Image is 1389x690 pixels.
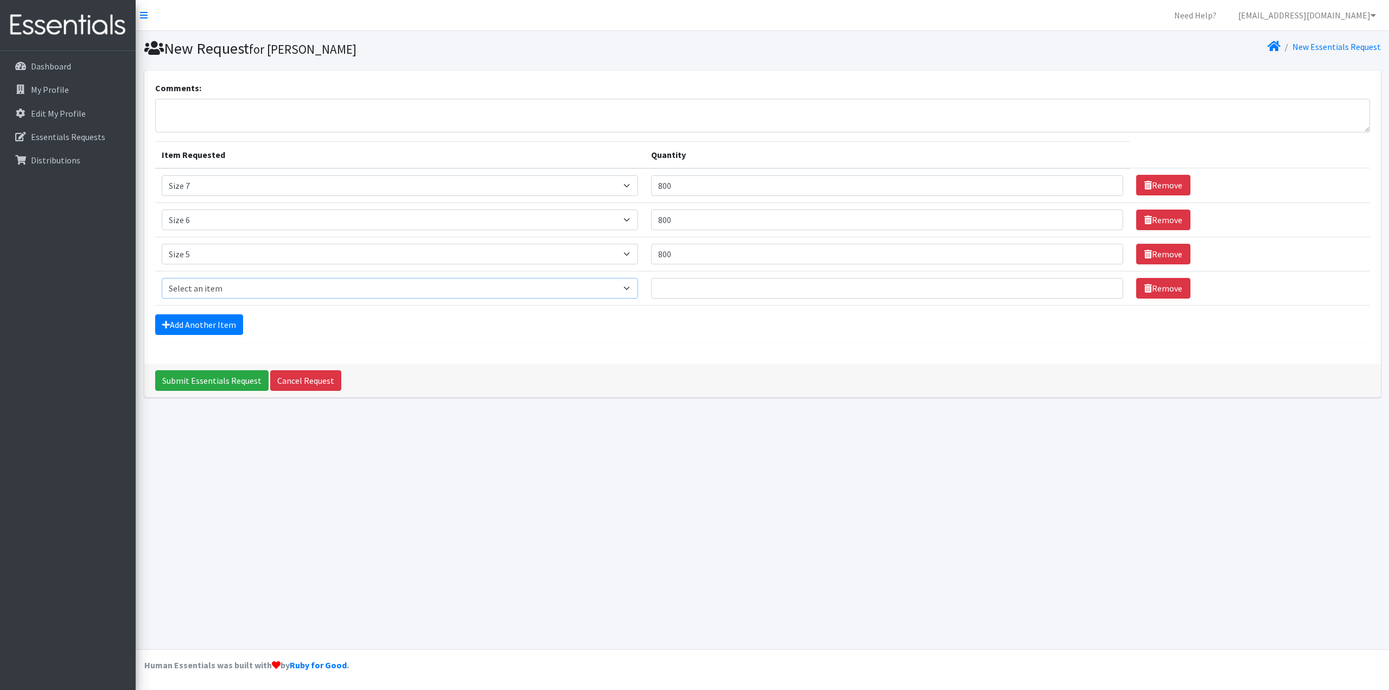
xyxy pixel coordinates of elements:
[144,39,759,58] h1: New Request
[155,81,201,94] label: Comments:
[31,131,105,142] p: Essentials Requests
[144,660,349,670] strong: Human Essentials was built with by .
[155,141,645,168] th: Item Requested
[4,55,131,77] a: Dashboard
[1136,244,1190,264] a: Remove
[290,660,347,670] a: Ruby for Good
[1165,4,1225,26] a: Need Help?
[270,370,341,391] a: Cancel Request
[31,155,80,166] p: Distributions
[645,141,1130,168] th: Quantity
[1136,175,1190,195] a: Remove
[1136,210,1190,230] a: Remove
[155,314,243,335] a: Add Another Item
[1292,41,1381,52] a: New Essentials Request
[4,103,131,124] a: Edit My Profile
[31,84,69,95] p: My Profile
[155,370,269,391] input: Submit Essentials Request
[4,7,131,43] img: HumanEssentials
[4,79,131,100] a: My Profile
[31,108,86,119] p: Edit My Profile
[1229,4,1385,26] a: [EMAIL_ADDRESS][DOMAIN_NAME]
[249,41,356,57] small: for [PERSON_NAME]
[31,61,71,72] p: Dashboard
[4,149,131,171] a: Distributions
[1136,278,1190,299] a: Remove
[4,126,131,148] a: Essentials Requests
